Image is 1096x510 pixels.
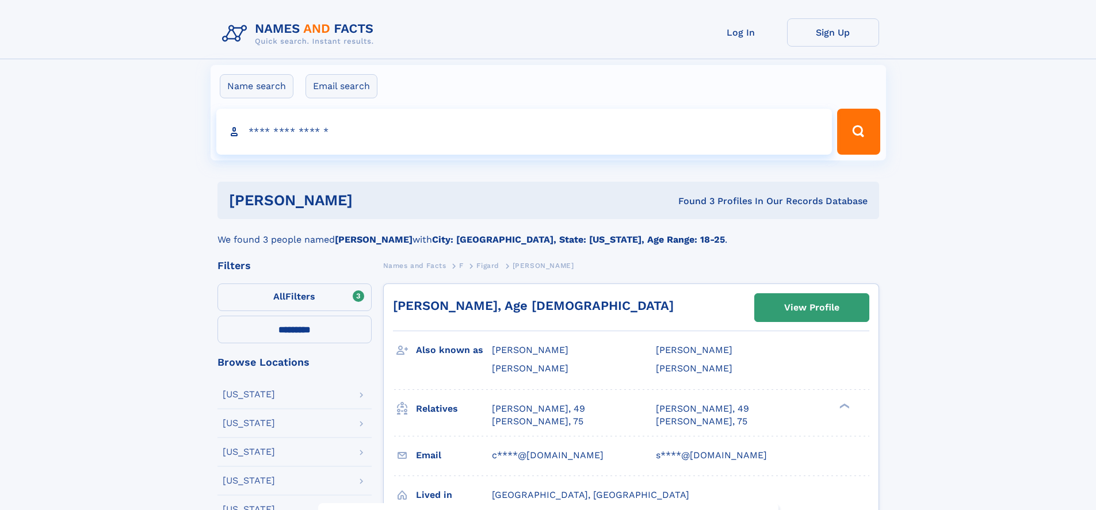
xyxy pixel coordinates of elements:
[220,74,293,98] label: Name search
[515,195,868,208] div: Found 3 Profiles In Our Records Database
[217,283,372,311] label: Filters
[335,234,413,245] b: [PERSON_NAME]
[513,262,574,270] span: [PERSON_NAME]
[476,262,499,270] span: Figard
[393,298,674,313] a: [PERSON_NAME], Age [DEMOGRAPHIC_DATA]
[784,294,839,321] div: View Profile
[216,109,832,155] input: search input
[432,234,725,245] b: City: [GEOGRAPHIC_DATA], State: [US_STATE], Age Range: 18-25
[492,402,585,415] a: [PERSON_NAME], 49
[837,109,880,155] button: Search Button
[217,219,879,247] div: We found 3 people named with .
[416,485,492,505] h3: Lived in
[217,260,372,271] div: Filters
[492,344,568,355] span: [PERSON_NAME]
[656,415,747,428] a: [PERSON_NAME], 75
[273,291,285,302] span: All
[223,447,275,457] div: [US_STATE]
[229,193,515,208] h1: [PERSON_NAME]
[223,476,275,485] div: [US_STATE]
[305,74,377,98] label: Email search
[459,258,464,273] a: F
[476,258,499,273] a: Figard
[383,258,446,273] a: Names and Facts
[217,18,383,49] img: Logo Names and Facts
[656,363,732,374] span: [PERSON_NAME]
[459,262,464,270] span: F
[217,357,372,367] div: Browse Locations
[656,402,749,415] a: [PERSON_NAME], 49
[492,489,689,500] span: [GEOGRAPHIC_DATA], [GEOGRAPHIC_DATA]
[416,399,492,419] h3: Relatives
[787,18,879,47] a: Sign Up
[492,415,583,428] a: [PERSON_NAME], 75
[223,390,275,399] div: [US_STATE]
[837,402,850,409] div: ❯
[755,294,869,321] a: View Profile
[223,419,275,428] div: [US_STATE]
[416,340,492,360] h3: Also known as
[695,18,787,47] a: Log In
[656,344,732,355] span: [PERSON_NAME]
[416,446,492,465] h3: Email
[492,363,568,374] span: [PERSON_NAME]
